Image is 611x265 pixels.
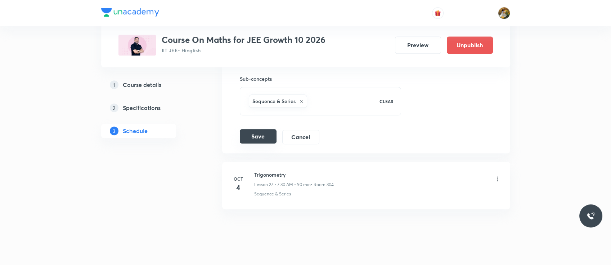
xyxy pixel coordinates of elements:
[240,75,401,83] h6: Sub-concepts
[231,176,246,182] h6: Oct
[435,10,441,16] img: avatar
[123,127,148,135] h5: Schedule
[101,8,159,18] a: Company Logo
[162,47,325,54] p: IIT JEE • Hinglish
[379,98,394,105] p: CLEAR
[110,80,118,89] p: 1
[252,97,296,105] h6: Sequence & Series
[110,103,118,112] p: 2
[254,191,291,197] p: Sequence & Series
[498,7,510,19] img: Gayatri Chillure
[240,129,277,143] button: Save
[101,78,199,92] a: 1Course details
[447,36,493,54] button: Unpublish
[123,103,161,112] h5: Specifications
[395,36,441,54] button: Preview
[101,101,199,115] a: 2Specifications
[282,130,319,144] button: Cancel
[123,80,161,89] h5: Course details
[254,181,311,188] p: Lesson 27 • 7:30 AM • 90 min
[118,35,156,56] img: A8B10CFB-2709-42F5-AB35-1C2DD2587D93_plus.png
[311,181,334,188] p: • Room 304
[162,35,325,45] h3: Course On Maths for JEE Growth 10 2026
[432,7,444,19] button: avatar
[587,212,595,220] img: ttu
[101,8,159,17] img: Company Logo
[110,127,118,135] p: 3
[254,171,334,178] h6: Trigonometry
[231,182,246,193] h4: 4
